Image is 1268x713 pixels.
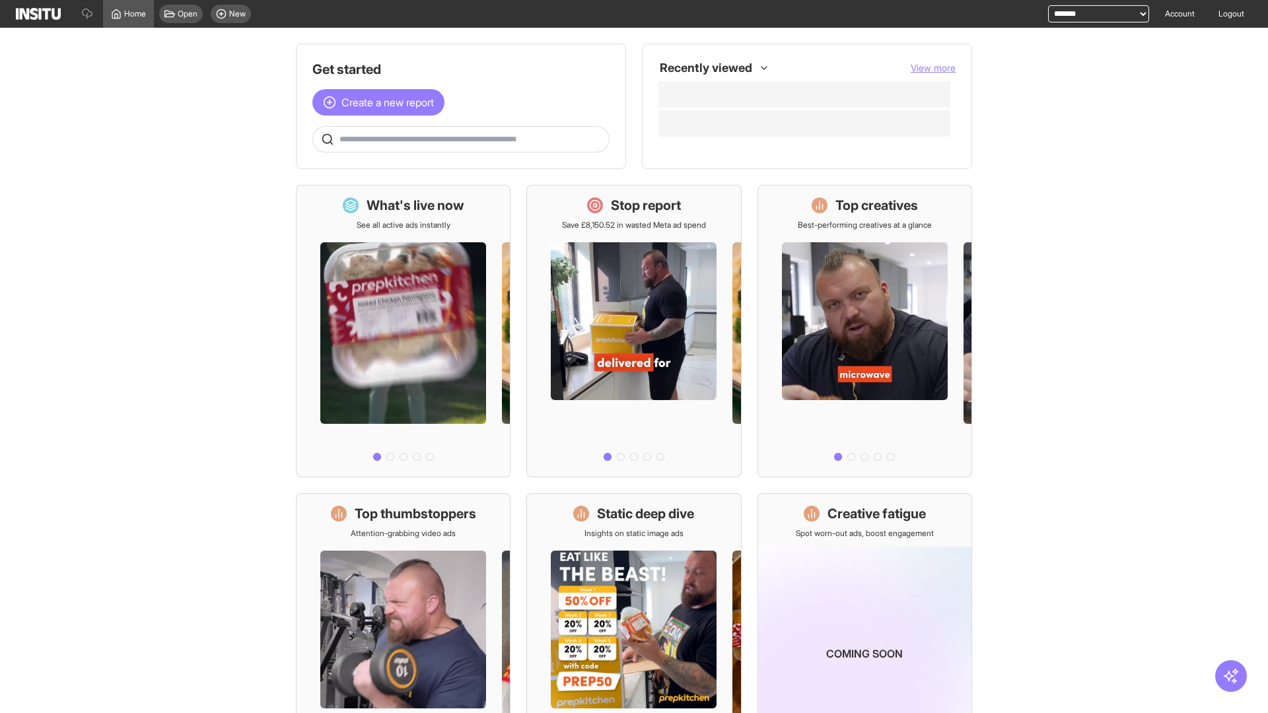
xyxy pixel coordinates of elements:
[562,220,706,230] p: Save £8,150.52 in wasted Meta ad spend
[229,9,246,19] span: New
[357,220,450,230] p: See all active ads instantly
[16,8,61,20] img: Logo
[911,61,956,75] button: View more
[611,196,681,215] h1: Stop report
[757,185,972,477] a: Top creativesBest-performing creatives at a glance
[835,196,918,215] h1: Top creatives
[351,528,456,539] p: Attention-grabbing video ads
[312,89,444,116] button: Create a new report
[367,196,464,215] h1: What's live now
[526,185,741,477] a: Stop reportSave £8,150.52 in wasted Meta ad spend
[124,9,146,19] span: Home
[355,504,476,523] h1: Top thumbstoppers
[597,504,694,523] h1: Static deep dive
[341,94,434,110] span: Create a new report
[312,60,610,79] h1: Get started
[178,9,197,19] span: Open
[584,528,684,539] p: Insights on static image ads
[798,220,932,230] p: Best-performing creatives at a glance
[296,185,511,477] a: What's live nowSee all active ads instantly
[911,62,956,73] span: View more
